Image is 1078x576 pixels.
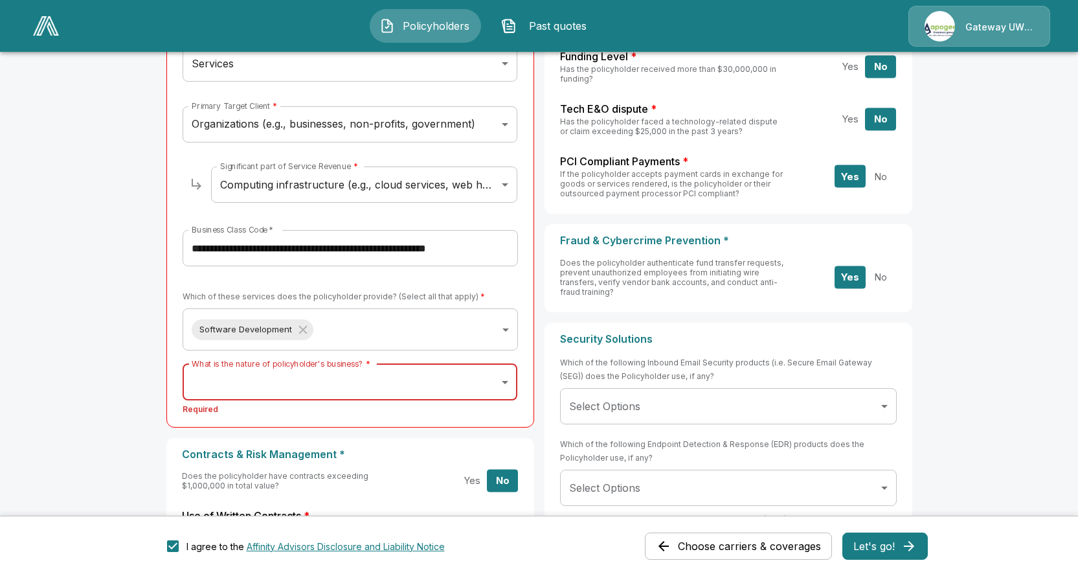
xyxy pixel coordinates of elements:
[192,100,276,111] label: Primary Target Client
[183,290,485,303] h6: Which of these services does the policyholder provide? (Select all that apply)
[560,258,783,297] span: Does the policyholder authenticate fund transfer requests, prevent unauthorized employees from in...
[183,45,517,82] div: Services
[247,540,445,553] button: I agree to the
[192,319,313,340] div: Software Development
[560,64,776,84] span: Has the policyholder received more than $30,000,000 in funding?
[865,266,896,288] button: No
[186,540,445,553] div: I agree to the
[211,167,517,203] div: Computing infrastructure (e.g., cloud services, web hosting, data center, or co-location services)
[501,18,517,34] img: Past quotes Icon
[560,437,897,465] h6: Which of the following Endpoint Detection & Response (EDR) products does the Policyholder use, if...
[560,235,897,247] p: Fraud & Cybercrime Prevention *
[560,117,778,136] span: Has the policyholder faced a technology-related dispute or claim exceeding $25,000 in the past 3 ...
[835,55,866,78] button: Yes
[569,400,640,413] span: Select Options
[182,509,301,524] span: Use of Written Contracts
[183,308,518,351] div: Without label
[522,18,593,34] span: Past quotes
[835,165,866,188] button: Yes
[842,533,928,560] button: Let's go!
[569,481,640,494] span: Select Options
[560,470,897,506] div: Without label
[400,18,471,34] span: Policyholders
[192,322,300,337] span: Software Development
[379,18,395,34] img: Policyholders Icon
[560,388,897,424] div: Without label
[645,533,832,560] button: Choose carriers & coverages
[560,102,648,117] span: Tech E&O dispute
[560,333,897,345] p: Security Solutions
[192,224,273,235] label: Business Class Code
[835,266,866,288] button: Yes
[865,55,896,78] button: No
[560,169,783,198] span: If the policyholder accepts payment cards in exchange for goods or services rendered, is the poli...
[33,16,59,36] img: AA Logo
[182,471,368,490] span: Does the policyholder have contracts exceeding $1,000,000 in total value?
[487,470,518,492] button: No
[835,108,866,130] button: Yes
[192,358,370,369] label: What is the nature of policyholder's business?
[182,448,519,461] p: Contracts & Risk Management *
[560,356,897,383] h6: Which of the following Inbound Email Security products (i.e. Secure Email Gateway (SEG)) does the...
[865,165,896,188] button: No
[370,9,481,43] button: Policyholders IconPolicyholders
[183,404,218,417] p: Required
[560,154,680,169] span: PCI Compliant Payments
[183,106,517,143] div: Organizations (e.g., businesses, non-profits, government)
[220,161,357,172] label: Significant part of Service Revenue
[569,514,798,525] label: Does the applicant use a Managed Service Provider (MSP)?
[456,470,488,492] button: Yes
[491,9,603,43] button: Past quotes IconPast quotes
[560,49,628,64] span: Funding Level
[865,108,896,130] button: No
